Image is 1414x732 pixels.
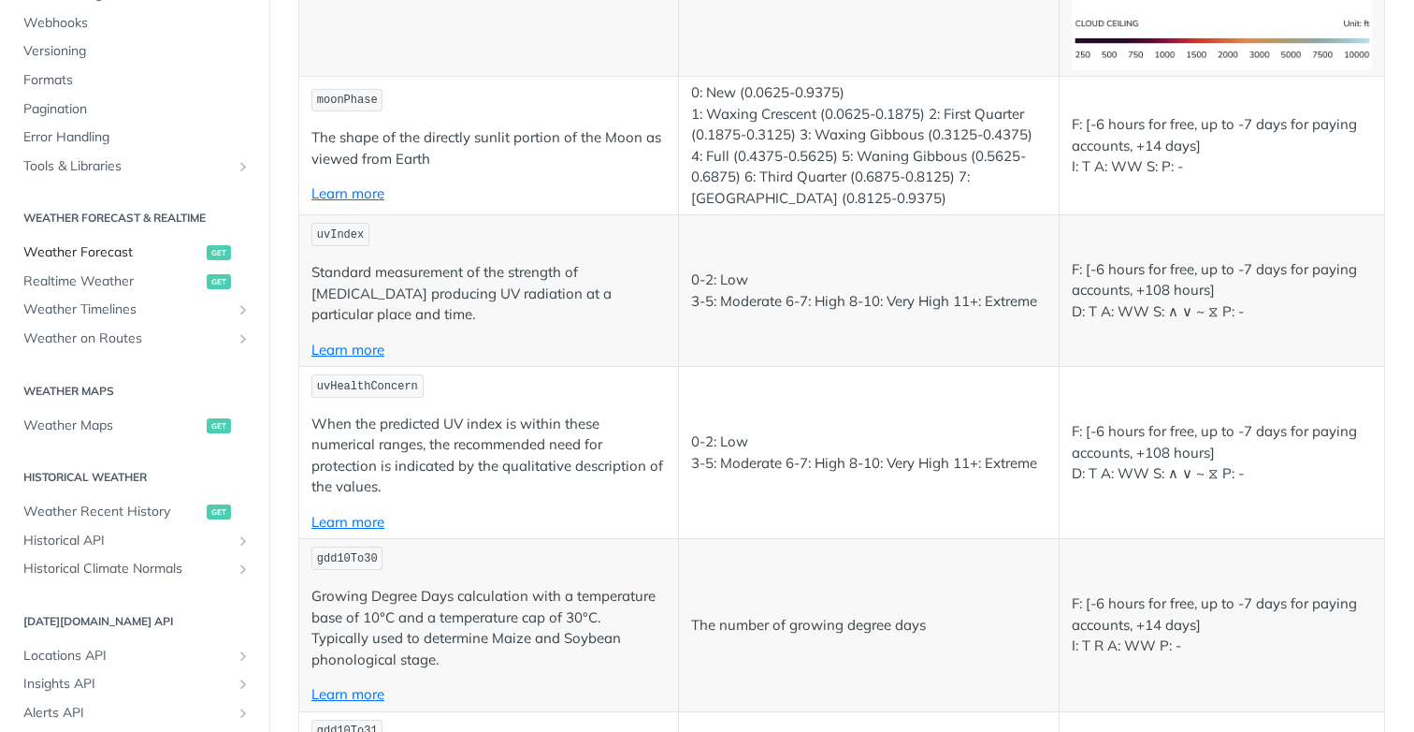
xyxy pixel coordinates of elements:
p: When the predicted UV index is within these numerical ranges, the recommended need for protection... [311,414,666,498]
a: Learn more [311,513,384,531]
button: Show subpages for Weather Timelines [236,302,251,317]
span: uvIndex [317,228,364,242]
a: Weather Mapsget [14,412,255,440]
a: Historical Climate NormalsShow subpages for Historical Climate Normals [14,555,255,583]
span: Weather Forecast [23,243,202,262]
span: Weather on Routes [23,329,231,348]
span: Locations API [23,647,231,666]
a: Weather on RoutesShow subpages for Weather on Routes [14,325,255,353]
h2: Weather Forecast & realtime [14,210,255,227]
span: Error Handling [23,128,251,147]
a: Learn more [311,184,384,202]
p: 0: New (0.0625-0.9375) 1: Waxing Crescent (0.0625-0.1875) 2: First Quarter (0.1875-0.3125) 3: Wax... [691,82,1046,209]
span: Webhooks [23,14,251,33]
a: Formats [14,66,255,95]
span: Tools & Libraries [23,157,231,176]
button: Show subpages for Insights API [236,677,251,692]
span: get [207,274,231,289]
span: Realtime Weather [23,272,202,291]
a: Historical APIShow subpages for Historical API [14,527,255,555]
span: Weather Recent History [23,503,202,521]
a: Weather TimelinesShow subpages for Weather Timelines [14,296,255,324]
button: Show subpages for Alerts API [236,706,251,721]
a: Learn more [311,685,384,703]
a: Alerts APIShow subpages for Alerts API [14,699,255,727]
span: Formats [23,71,251,90]
p: F: [-6 hours for free, up to -7 days for paying accounts, +108 hours] D: T A: WW S: ∧ ∨ ~ ⧖ P: - [1072,421,1372,485]
a: Weather Forecastget [14,239,255,267]
button: Show subpages for Locations API [236,649,251,664]
span: Expand image [1072,30,1372,48]
span: gdd10To30 [317,552,378,565]
span: get [207,505,231,520]
a: Locations APIShow subpages for Locations API [14,642,255,670]
span: Pagination [23,100,251,119]
button: Show subpages for Weather on Routes [236,331,251,346]
p: F: [-6 hours for free, up to -7 days for paying accounts, +108 hours] D: T A: WW S: ∧ ∨ ~ ⧖ P: - [1072,259,1372,323]
span: Weather Maps [23,417,202,435]
p: The number of growing degree days [691,615,1046,637]
span: Historical API [23,532,231,550]
a: Realtime Weatherget [14,268,255,296]
a: Learn more [311,341,384,359]
p: F: [-6 hours for free, up to -7 days for paying accounts, +14 days] I: T A: WW S: P: - [1072,114,1372,178]
span: get [207,245,231,260]
button: Show subpages for Historical API [236,534,251,549]
a: Insights APIShow subpages for Insights API [14,670,255,698]
button: Show subpages for Tools & Libraries [236,159,251,174]
p: 0-2: Low 3-5: Moderate 6-7: High 8-10: Very High 11+: Extreme [691,270,1046,312]
a: Webhooks [14,9,255,37]
span: Weather Timelines [23,300,231,319]
h2: Historical Weather [14,469,255,486]
a: Tools & LibrariesShow subpages for Tools & Libraries [14,153,255,181]
a: Weather Recent Historyget [14,498,255,526]
span: uvHealthConcern [317,380,418,393]
img: cloud-ceiling-us [1072,11,1372,70]
h2: Weather Maps [14,383,255,400]
span: Insights API [23,675,231,694]
p: 0-2: Low 3-5: Moderate 6-7: High 8-10: Very High 11+: Extreme [691,432,1046,474]
button: Show subpages for Historical Climate Normals [236,562,251,577]
span: Alerts API [23,704,231,723]
a: Versioning [14,37,255,66]
span: Versioning [23,42,251,61]
a: Pagination [14,95,255,124]
p: F: [-6 hours for free, up to -7 days for paying accounts, +14 days] I: T R A: WW P: - [1072,593,1372,657]
span: get [207,418,231,433]
p: Growing Degree Days calculation with a temperature base of 10°C and a temperature cap of 30°C. Ty... [311,586,666,670]
span: moonPhase [317,94,378,107]
p: Standard measurement of the strength of [MEDICAL_DATA] producing UV radiation at a particular pla... [311,262,666,326]
a: Error Handling [14,124,255,152]
span: Historical Climate Normals [23,560,231,578]
h2: [DATE][DOMAIN_NAME] API [14,613,255,630]
p: The shape of the directly sunlit portion of the Moon as viewed from Earth [311,127,666,169]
